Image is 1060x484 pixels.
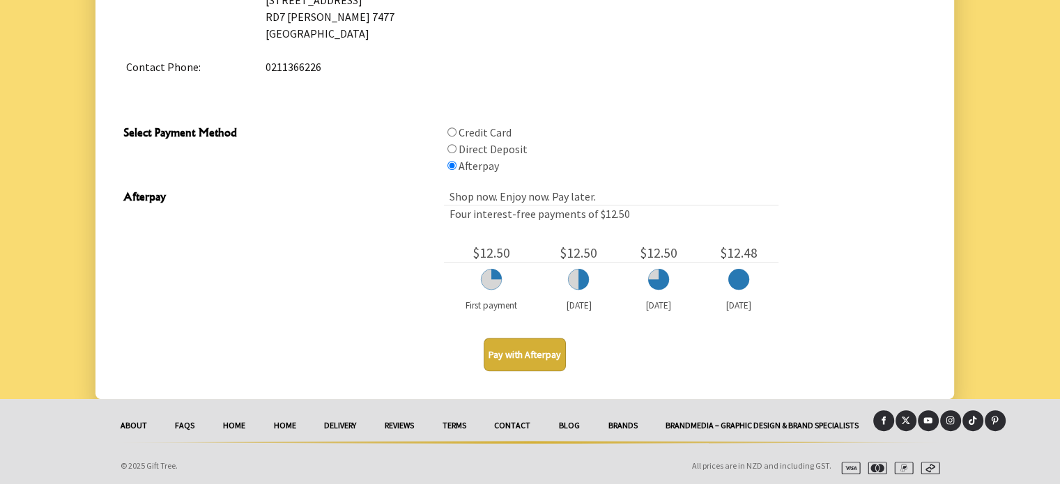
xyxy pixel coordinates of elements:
[652,410,873,441] a: Brandmedia – Graphic Design & Brand Specialists
[473,244,510,261] big: $12.50
[447,144,456,153] input: Select Payment Method
[209,410,260,441] a: HOME
[107,410,162,441] a: About
[310,410,371,441] a: delivery
[447,127,456,136] input: Select Payment Method
[726,299,751,311] small: [DATE]
[123,124,438,144] span: Select Payment Method
[118,50,257,84] td: Contact Phone:
[862,462,887,474] img: mastercard.svg
[444,205,778,222] div: Four interest-free payments of $12.50
[646,299,671,311] small: [DATE]
[692,460,831,471] span: All prices are in NZD and including GST.
[560,244,597,261] big: $12.50
[259,410,310,441] a: HOME
[594,410,652,441] a: Brands
[480,410,545,441] a: Contact
[447,161,456,170] input: Select Payment Method
[444,188,778,205] div: Shop now. Enjoy now. Pay later.
[889,462,914,474] img: paypal.svg
[257,50,932,84] td: 0211366226
[566,299,591,311] small: [DATE]
[466,299,517,311] small: First payment
[161,410,209,441] a: FAQs
[940,410,961,431] a: Instagram
[123,188,438,208] span: Afterpay
[720,244,757,261] big: $12.48
[896,410,916,431] a: X (Twitter)
[836,462,861,474] img: visa.svg
[640,244,677,261] big: $12.50
[985,410,1006,431] a: Pinterest
[459,125,512,139] label: Credit Card
[915,462,940,474] img: afterpay.svg
[545,410,594,441] a: Blog
[918,410,939,431] a: Youtube
[428,410,480,441] a: Terms
[962,410,983,431] a: Tiktok
[371,410,429,441] a: reviews
[459,142,528,156] label: Direct Deposit
[484,338,566,371] button: Pay with Afterpay
[459,159,499,173] label: Afterpay
[873,410,894,431] a: Facebook
[121,460,178,471] span: © 2025 Gift Tree.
